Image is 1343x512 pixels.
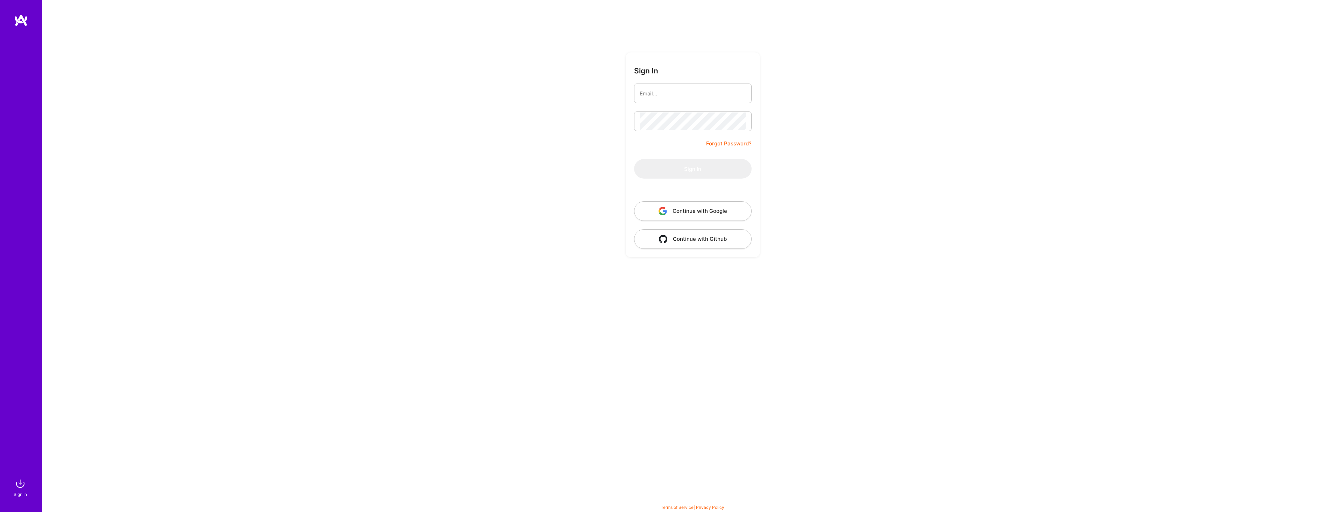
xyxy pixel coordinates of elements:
a: Terms of Service [661,505,694,510]
span: | [661,505,724,510]
div: © 2025 ATeams Inc., All rights reserved. [42,491,1343,509]
input: Email... [640,85,746,102]
a: sign inSign In [15,477,27,498]
div: Sign In [14,491,27,498]
button: Sign In [634,159,752,179]
a: Privacy Policy [696,505,724,510]
button: Continue with Github [634,229,752,249]
h3: Sign In [634,66,658,75]
img: icon [659,207,667,215]
img: sign in [13,477,27,491]
img: icon [659,235,667,243]
button: Continue with Google [634,201,752,221]
a: Forgot Password? [706,139,752,148]
img: logo [14,14,28,27]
